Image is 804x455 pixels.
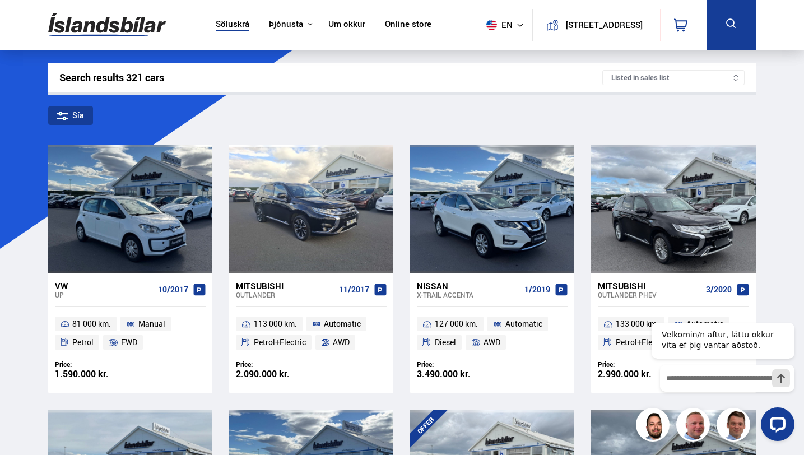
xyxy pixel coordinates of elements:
[598,291,701,299] div: Outlander PHEV
[158,285,188,294] span: 10/2017
[216,19,249,31] a: Söluskrá
[591,273,755,393] a: Mitsubishi Outlander PHEV 3/2020 133 000 km. Automatic Petrol+Electric AWD Price: 2.990.000 kr.
[598,360,673,369] div: Price:
[524,285,550,294] span: 1/2019
[417,281,520,291] div: Nissan
[48,106,93,125] div: Sía
[269,19,303,30] button: Þjónusta
[417,360,492,369] div: Price:
[486,20,497,30] img: svg+xml;base64,PHN2ZyB4bWxucz0iaHR0cDovL3d3dy53My5vcmcvMjAwMC9zdmciIHdpZHRoPSI1MTIiIGhlaWdodD0iNT...
[482,8,532,41] button: en
[55,369,131,379] div: 1.590.000 kr.
[333,336,350,349] span: AWD
[598,369,673,379] div: 2.990.000 kr.
[385,19,431,31] a: Online store
[324,317,361,331] span: Automatic
[121,336,137,349] span: FWD
[435,317,478,331] span: 127 000 km.
[539,9,653,41] a: [STREET_ADDRESS]
[706,285,732,294] span: 3/2020
[48,7,166,43] img: G0Ugv5HjCgRt.svg
[417,291,520,299] div: X-Trail ACCENTA
[410,273,574,393] a: Nissan X-Trail ACCENTA 1/2019 127 000 km. Automatic Diesel AWD Price: 3.490.000 kr.
[616,317,659,331] span: 133 000 km.
[339,285,369,294] span: 11/2017
[616,336,668,349] span: Petrol+Electric
[55,360,131,369] div: Price:
[254,336,306,349] span: Petrol+Electric
[602,70,745,85] div: Listed in sales list
[72,317,111,331] span: 81 000 km.
[236,369,312,379] div: 2.090.000 kr.
[55,281,154,291] div: VW
[638,410,671,443] img: nhp88E3Fdnt1Opn2.png
[59,72,603,83] div: Search results 321 cars
[229,273,393,393] a: Mitsubishi Outlander 11/2017 113 000 km. Automatic Petrol+Electric AWD Price: 2.090.000 kr.
[598,281,701,291] div: Mitsubishi
[505,317,542,331] span: Automatic
[484,336,500,349] span: AWD
[563,20,645,30] button: [STREET_ADDRESS]
[643,303,799,450] iframe: LiveChat chat widget
[48,273,212,393] a: VW Up 10/2017 81 000 km. Manual Petrol FWD Price: 1.590.000 kr.
[138,317,165,331] span: Manual
[435,336,456,349] span: Diesel
[72,336,94,349] span: Petrol
[328,19,365,31] a: Um okkur
[482,20,510,30] span: en
[417,369,492,379] div: 3.490.000 kr.
[236,281,334,291] div: Mitsubishi
[254,317,297,331] span: 113 000 km.
[55,291,154,299] div: Up
[236,291,334,299] div: Outlander
[236,360,312,369] div: Price:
